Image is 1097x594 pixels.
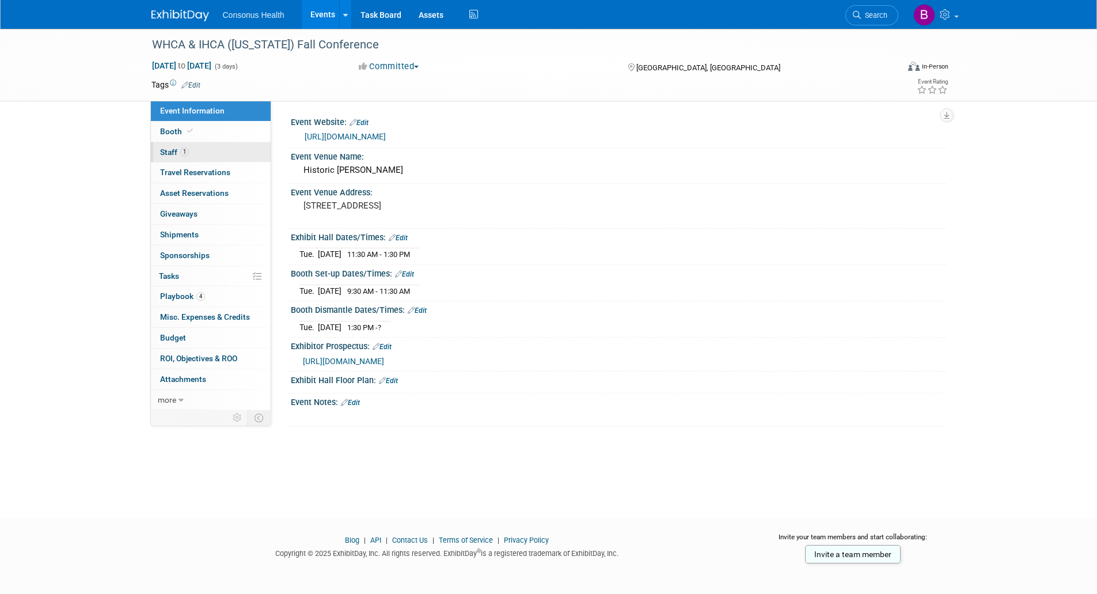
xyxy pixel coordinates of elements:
[355,60,423,73] button: Committed
[408,307,427,315] a: Edit
[151,60,212,71] span: [DATE] [DATE]
[176,61,187,70] span: to
[908,62,920,71] img: Format-Inperson.png
[395,270,414,278] a: Edit
[347,323,381,332] span: 1:30 PM -
[291,338,946,353] div: Exhibitor Prospectus:
[495,536,502,544] span: |
[151,245,271,266] a: Sponsorships
[477,548,481,554] sup: ®
[160,374,206,384] span: Attachments
[430,536,437,544] span: |
[151,307,271,327] a: Misc. Expenses & Credits
[160,127,195,136] span: Booth
[151,328,271,348] a: Budget
[151,349,271,369] a: ROI, Objectives & ROO
[318,285,341,297] td: [DATE]
[151,546,743,559] div: Copyright © 2025 ExhibitDay, Inc. All rights reserved. ExhibitDay is a registered trademark of Ex...
[291,372,946,387] div: Exhibit Hall Floor Plan:
[299,161,937,179] div: Historic [PERSON_NAME]
[861,11,887,20] span: Search
[160,354,237,363] span: ROI, Objectives & ROO
[151,225,271,245] a: Shipments
[151,162,271,183] a: Travel Reservations
[151,101,271,121] a: Event Information
[160,312,250,321] span: Misc. Expenses & Credits
[160,168,230,177] span: Travel Reservations
[361,536,369,544] span: |
[921,62,948,71] div: In-Person
[160,188,229,198] span: Asset Reservations
[151,266,271,286] a: Tasks
[160,230,199,239] span: Shipments
[291,148,946,162] div: Event Venue Name:
[805,545,901,563] a: Invite a team member
[303,200,551,211] pre: [STREET_ADDRESS]
[392,536,428,544] a: Contact Us
[160,147,189,157] span: Staff
[913,4,935,26] img: Bridget Crane
[151,122,271,142] a: Booth
[158,395,176,404] span: more
[389,234,408,242] a: Edit
[299,248,318,260] td: Tue.
[151,286,271,307] a: Playbook4
[159,271,179,281] span: Tasks
[214,63,238,70] span: (3 days)
[180,147,189,156] span: 1
[341,399,360,407] a: Edit
[291,113,946,128] div: Event Website:
[318,248,341,260] td: [DATE]
[223,10,284,20] span: Consonus Health
[148,35,881,55] div: WHCA & IHCA ([US_STATE]) Fall Conference
[291,229,946,244] div: Exhibit Hall Dates/Times:
[303,357,384,366] a: [URL][DOMAIN_NAME]
[291,394,946,408] div: Event Notes:
[227,410,248,425] td: Personalize Event Tab Strip
[439,536,493,544] a: Terms of Service
[345,536,359,544] a: Blog
[151,79,200,90] td: Tags
[151,369,271,389] a: Attachments
[160,106,225,115] span: Event Information
[373,343,392,351] a: Edit
[160,333,186,342] span: Budget
[318,321,341,333] td: [DATE]
[181,81,200,89] a: Edit
[305,132,386,141] a: [URL][DOMAIN_NAME]
[160,292,205,301] span: Playbook
[347,250,410,259] span: 11:30 AM - 1:30 PM
[151,390,271,410] a: more
[830,60,949,77] div: Event Format
[350,119,369,127] a: Edit
[291,301,946,316] div: Booth Dismantle Dates/Times:
[151,204,271,224] a: Giveaways
[160,251,210,260] span: Sponsorships
[504,536,549,544] a: Privacy Policy
[379,377,398,385] a: Edit
[347,287,410,296] span: 9:30 AM - 11:30 AM
[378,323,381,332] span: ?
[299,321,318,333] td: Tue.
[636,63,780,72] span: [GEOGRAPHIC_DATA], [GEOGRAPHIC_DATA]
[196,292,205,301] span: 4
[760,532,946,550] div: Invite your team members and start collaborating:
[291,265,946,280] div: Booth Set-up Dates/Times:
[160,209,198,218] span: Giveaways
[151,183,271,203] a: Asset Reservations
[187,128,193,134] i: Booth reservation complete
[917,79,948,85] div: Event Rating
[291,184,946,198] div: Event Venue Address:
[247,410,271,425] td: Toggle Event Tabs
[299,285,318,297] td: Tue.
[383,536,390,544] span: |
[151,142,271,162] a: Staff1
[151,10,209,21] img: ExhibitDay
[845,5,898,25] a: Search
[370,536,381,544] a: API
